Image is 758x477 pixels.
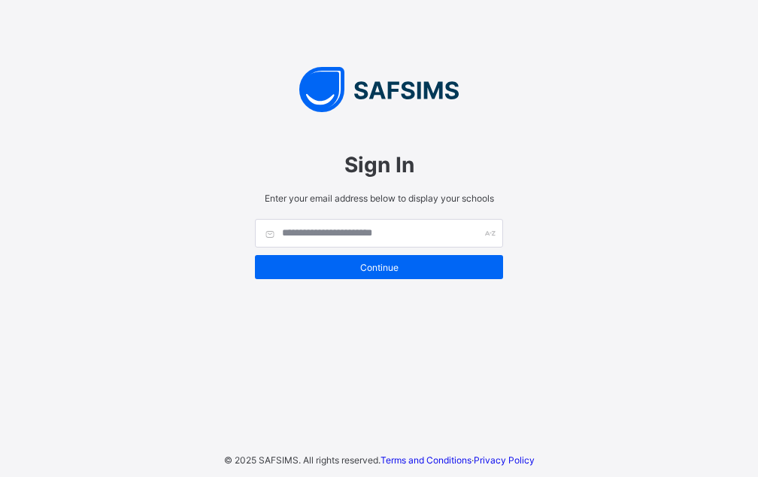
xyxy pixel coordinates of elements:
[381,454,471,466] a: Terms and Conditions
[240,67,518,112] img: SAFSIMS Logo
[266,262,492,273] span: Continue
[255,152,503,178] span: Sign In
[474,454,535,466] a: Privacy Policy
[381,454,535,466] span: ·
[224,454,381,466] span: © 2025 SAFSIMS. All rights reserved.
[255,193,503,204] span: Enter your email address below to display your schools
